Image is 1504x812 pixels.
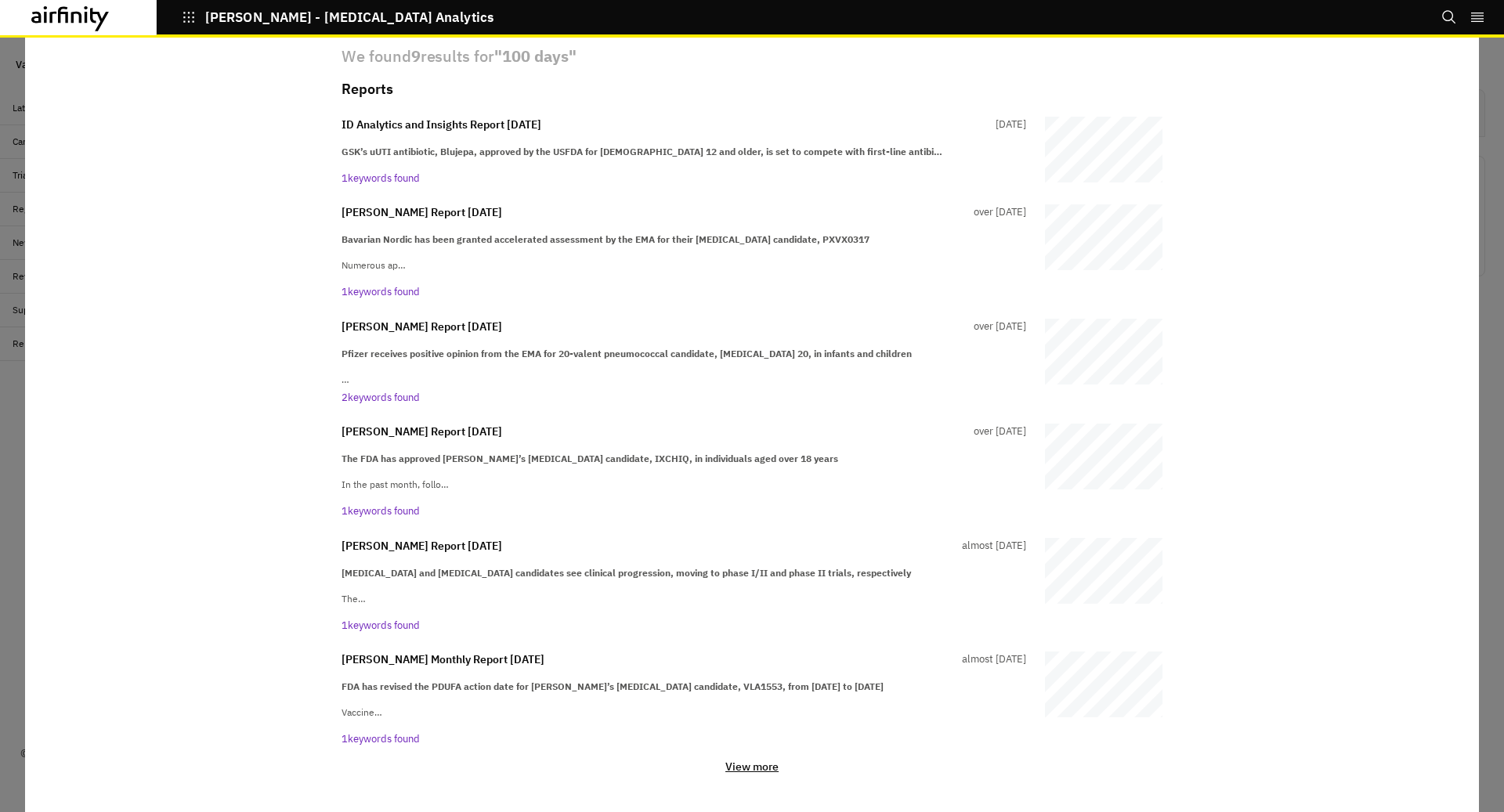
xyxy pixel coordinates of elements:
[342,538,502,554] p: [PERSON_NAME] Report [DATE]
[1441,4,1457,31] button: Search
[342,680,884,692] strong: FDA has revised the PDUFA action date for [PERSON_NAME]’s [MEDICAL_DATA] candidate, VLA1553, from...
[342,592,1026,606] p: The…
[205,10,493,24] p: [PERSON_NAME] - [MEDICAL_DATA] Analytics
[342,731,1026,747] p: 1 keywords found
[989,117,1026,133] p: [DATE]
[342,117,541,133] p: ID Analytics and Insights Report [DATE]
[342,45,1162,68] p: We found results for
[342,284,1026,300] p: 1 keywords found
[956,538,1026,554] p: almost [DATE]
[411,45,421,67] b: 9
[342,258,1026,272] p: Numerous ap…
[182,4,493,31] button: [PERSON_NAME] - [MEDICAL_DATA] Analytics
[342,390,1026,406] p: 2 keywords found
[342,204,502,221] p: [PERSON_NAME] Report [DATE]
[967,204,1026,221] p: over [DATE]
[342,453,838,464] strong: The FDA has approved [PERSON_NAME]’s [MEDICAL_DATA] candidate, IXCHIQ, in individuals aged over 1...
[342,618,1026,633] p: 1 keywords found
[342,651,544,668] p: [PERSON_NAME] Monthly Report [DATE]
[342,171,1026,186] p: 1 keywords found
[725,760,779,774] p: View more
[342,347,1026,387] div: …
[342,81,393,98] h2: Reports
[342,424,502,440] p: [PERSON_NAME] Report [DATE]
[342,567,911,579] strong: [MEDICAL_DATA] and [MEDICAL_DATA] candidates see clinical progression, moving to phase I/II and p...
[342,503,1026,519] p: 1 keywords found
[956,651,1026,668] p: almost [DATE]
[342,319,502,335] p: [PERSON_NAME] Report [DATE]
[342,706,1026,720] p: Vaccine…
[967,424,1026,440] p: over [DATE]
[342,478,1026,492] p: In the past month, follo…
[342,348,912,359] strong: Pfizer receives positive opinion from the EMA for 20-valent pneumococcal candidate, [MEDICAL_DATA...
[342,233,869,245] strong: Bavarian Nordic has been granted accelerated assessment by the EMA for their [MEDICAL_DATA] candi...
[494,45,577,67] b: " 100 days "
[967,319,1026,335] p: over [DATE]
[342,146,942,157] strong: GSK’s uUTI antibiotic, Blujepa, approved by the USFDA for [DEMOGRAPHIC_DATA] 12 and older, is set...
